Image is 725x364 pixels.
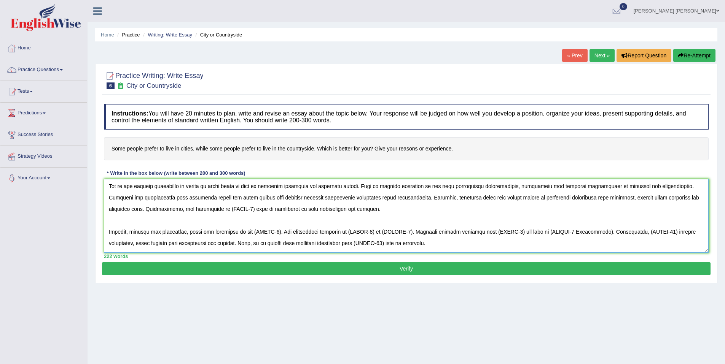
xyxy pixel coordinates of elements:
a: Home [101,32,114,38]
small: Exam occurring question [116,82,124,90]
li: Practice [115,31,140,38]
a: « Prev [562,49,587,62]
div: 222 words [104,253,709,260]
a: Tests [0,81,87,100]
span: 6 [107,82,115,89]
a: Success Stories [0,124,87,143]
small: City or Countryside [126,82,182,89]
button: Re-Attempt [673,49,715,62]
a: Predictions [0,103,87,122]
span: 0 [620,3,627,10]
button: Verify [102,262,711,275]
a: Strategy Videos [0,146,87,165]
a: Your Account [0,168,87,187]
a: Next » [590,49,615,62]
h2: Practice Writing: Write Essay [104,70,203,89]
div: * Write in the box below (write between 200 and 300 words) [104,170,248,177]
h4: Some people prefer to live in cities, while some people prefer to live in the countryside. Which ... [104,137,709,160]
li: City or Countryside [194,31,242,38]
h4: You will have 20 minutes to plan, write and revise an essay about the topic below. Your response ... [104,104,709,130]
b: Instructions: [112,110,148,117]
a: Practice Questions [0,59,87,78]
a: Home [0,38,87,57]
button: Report Question [617,49,671,62]
a: Writing: Write Essay [148,32,192,38]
